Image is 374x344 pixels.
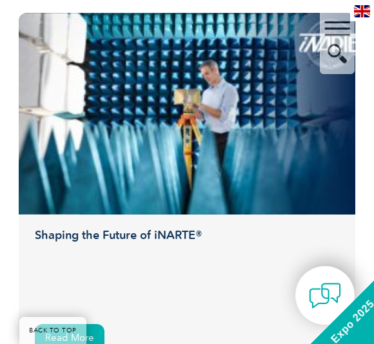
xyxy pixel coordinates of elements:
img: en [354,5,370,17]
h3: Shaping the Future of iNARTE® [19,227,355,311]
img: contact-chat.png [309,280,341,312]
a: BACK TO TOP [19,317,86,344]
